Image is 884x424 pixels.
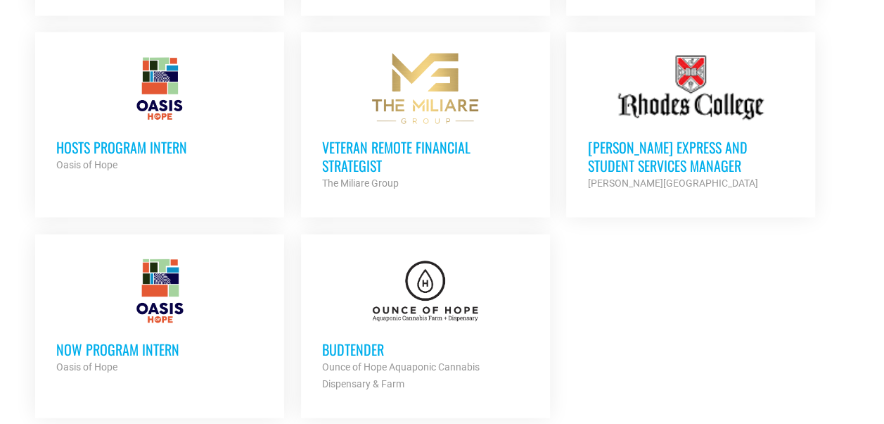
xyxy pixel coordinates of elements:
a: [PERSON_NAME] Express and Student Services Manager [PERSON_NAME][GEOGRAPHIC_DATA] [566,32,815,213]
a: Veteran Remote Financial Strategist The Miliare Group [301,32,550,213]
a: NOW Program Intern Oasis of Hope [35,235,284,397]
strong: Ounce of Hope Aquaponic Cannabis Dispensary & Farm [322,361,480,389]
a: Budtender Ounce of Hope Aquaponic Cannabis Dispensary & Farm [301,235,550,413]
h3: NOW Program Intern [56,340,263,358]
h3: [PERSON_NAME] Express and Student Services Manager [587,138,794,175]
strong: Oasis of Hope [56,361,117,373]
a: HOSTS Program Intern Oasis of Hope [35,32,284,194]
h3: Veteran Remote Financial Strategist [322,138,529,175]
h3: Budtender [322,340,529,358]
strong: Oasis of Hope [56,159,117,170]
h3: HOSTS Program Intern [56,138,263,156]
strong: The Miliare Group [322,177,399,189]
strong: [PERSON_NAME][GEOGRAPHIC_DATA] [587,177,757,189]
